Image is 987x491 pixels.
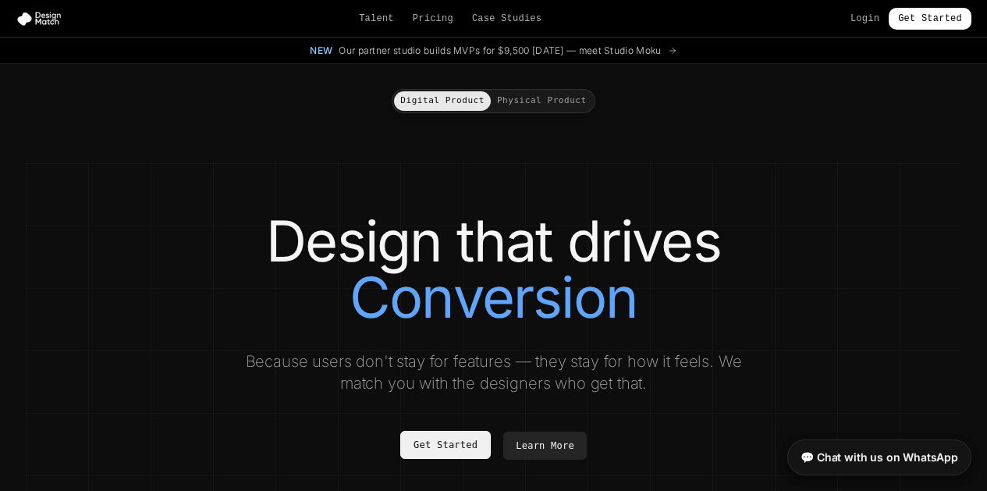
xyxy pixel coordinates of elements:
span: New [310,44,332,57]
button: Digital Product [394,91,491,111]
a: 💬 Chat with us on WhatsApp [787,439,971,475]
a: Get Started [889,8,971,30]
button: Physical Product [491,91,593,111]
a: Login [850,12,879,25]
a: Learn More [503,432,587,460]
a: Case Studies [472,12,541,25]
img: Design Match [16,11,69,27]
a: Get Started [400,431,491,459]
p: Because users don't stay for features — they stay for how it feels. We match you with the designe... [232,350,756,394]
span: Conversion [350,269,637,326]
a: Pricing [413,12,453,25]
span: Our partner studio builds MVPs for $9,500 [DATE] — meet Studio Moku [339,44,661,57]
h1: Design that drives [57,213,931,326]
a: Talent [359,12,394,25]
